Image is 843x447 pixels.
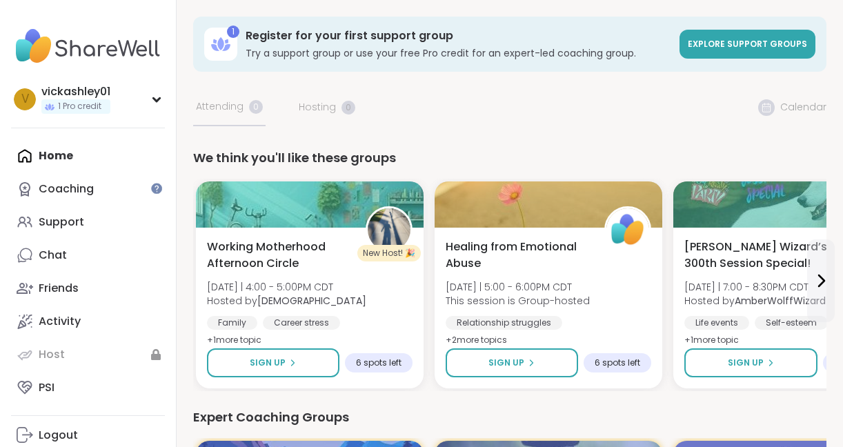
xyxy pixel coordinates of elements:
[21,90,29,108] span: v
[39,314,81,329] div: Activity
[446,239,589,272] span: Healing from Emotional Abuse
[39,380,54,395] div: PSI
[39,248,67,263] div: Chat
[41,84,110,99] div: vickashley01
[39,428,78,443] div: Logout
[11,305,165,338] a: Activity
[11,22,165,70] img: ShareWell Nav Logo
[684,348,817,377] button: Sign Up
[735,294,826,308] b: AmberWolffWizard
[11,172,165,206] a: Coaching
[11,206,165,239] a: Support
[39,181,94,197] div: Coaching
[446,280,590,294] span: [DATE] | 5:00 - 6:00PM CDT
[446,294,590,308] span: This session is Group-hosted
[39,215,84,230] div: Support
[356,357,401,368] span: 6 spots left
[250,357,286,369] span: Sign Up
[227,26,239,38] div: 1
[207,348,339,377] button: Sign Up
[207,239,350,272] span: Working Motherhood Afternoon Circle
[606,208,649,251] img: ShareWell
[11,272,165,305] a: Friends
[684,239,828,272] span: [PERSON_NAME] Wizard’s 300th Session Special!
[488,357,524,369] span: Sign Up
[207,294,366,308] span: Hosted by
[39,281,79,296] div: Friends
[246,46,671,60] h3: Try a support group or use your free Pro credit for an expert-led coaching group.
[207,280,366,294] span: [DATE] | 4:00 - 5:00PM CDT
[446,316,562,330] div: Relationship struggles
[207,316,257,330] div: Family
[688,38,807,50] span: Explore support groups
[680,30,815,59] a: Explore support groups
[58,101,101,112] span: 1 Pro credit
[246,28,671,43] h3: Register for your first support group
[193,408,826,427] div: Expert Coaching Groups
[368,208,410,251] img: KarmaKat42
[595,357,640,368] span: 6 spots left
[755,316,828,330] div: Self-esteem
[684,280,826,294] span: [DATE] | 7:00 - 8:30PM CDT
[151,183,162,194] iframe: Spotlight
[11,338,165,371] a: Host
[684,316,749,330] div: Life events
[39,347,65,362] div: Host
[446,348,578,377] button: Sign Up
[11,239,165,272] a: Chat
[684,294,826,308] span: Hosted by
[263,316,340,330] div: Career stress
[193,148,826,168] div: We think you'll like these groups
[357,245,421,261] div: New Host! 🎉
[728,357,764,369] span: Sign Up
[11,371,165,404] a: PSI
[257,294,366,308] b: [DEMOGRAPHIC_DATA]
